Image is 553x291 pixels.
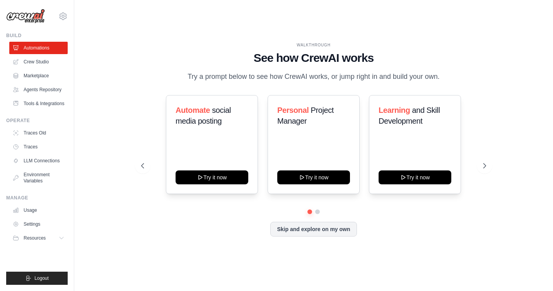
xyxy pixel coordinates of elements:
button: Try it now [176,170,248,184]
a: Crew Studio [9,56,68,68]
div: Operate [6,117,68,124]
span: Personal [277,106,309,114]
img: Logo [6,9,45,24]
a: Tools & Integrations [9,97,68,110]
div: Build [6,32,68,39]
a: LLM Connections [9,155,68,167]
a: Traces Old [9,127,68,139]
button: Try it now [277,170,350,184]
button: Logout [6,272,68,285]
span: Logout [34,275,49,281]
span: social media posting [176,106,231,125]
a: Environment Variables [9,168,68,187]
span: Learning [379,106,410,114]
a: Marketplace [9,70,68,82]
a: Agents Repository [9,83,68,96]
button: Resources [9,232,68,244]
span: Automate [176,106,210,114]
p: Try a prompt below to see how CrewAI works, or jump right in and build your own. [184,71,444,82]
button: Try it now [379,170,451,184]
a: Usage [9,204,68,216]
span: Project Manager [277,106,334,125]
div: Manage [6,195,68,201]
button: Skip and explore on my own [270,222,357,237]
a: Traces [9,141,68,153]
a: Automations [9,42,68,54]
h1: See how CrewAI works [141,51,486,65]
span: and Skill Development [379,106,440,125]
div: WALKTHROUGH [141,42,486,48]
a: Settings [9,218,68,230]
span: Resources [24,235,46,241]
